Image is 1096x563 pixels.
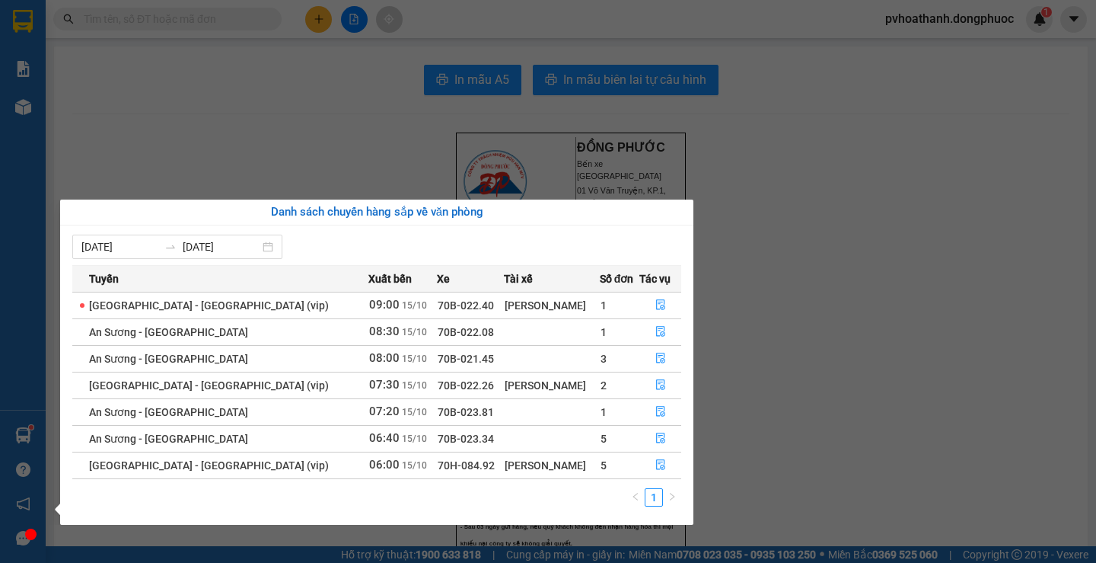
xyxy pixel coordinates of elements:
button: right [663,488,681,507]
span: An Sương - [GEOGRAPHIC_DATA] [89,353,248,365]
span: Tài xế [504,270,533,287]
span: Xuất bến [368,270,412,287]
span: Bến xe [GEOGRAPHIC_DATA] [120,24,205,43]
button: file-done [640,427,680,451]
button: file-done [640,347,680,371]
span: Tuyến [89,270,119,287]
div: [PERSON_NAME] [505,377,598,394]
span: Tác vụ [639,270,671,287]
span: An Sương - [GEOGRAPHIC_DATA] [89,406,248,418]
span: 5 [601,433,607,445]
span: 5 [601,459,607,472]
span: swap-right [164,241,177,253]
button: file-done [640,373,680,398]
span: Số đơn [600,270,634,287]
button: left [626,488,645,507]
button: file-done [640,453,680,478]
div: [PERSON_NAME] [505,297,598,314]
span: 06:40 [369,431,400,445]
span: 15/10 [402,327,427,337]
li: Next Page [663,488,681,507]
span: 08:00 [369,351,400,365]
span: 70B-021.45 [438,353,494,365]
span: file-done [655,406,666,418]
strong: ĐỒNG PHƯỚC [120,8,209,21]
span: 01 Võ Văn Truyện, KP.1, Phường 2 [120,46,209,65]
span: 15/10 [402,300,427,311]
span: ----------------------------------------- [41,82,186,94]
span: 15/10 [402,407,427,417]
span: 1 [601,299,607,312]
input: Đến ngày [183,238,260,255]
span: to [164,241,177,253]
span: 08:23:23 [DATE] [33,110,93,120]
button: file-done [640,293,680,318]
span: 70B-023.81 [438,406,494,418]
span: 70H-084.92 [438,459,495,472]
span: [GEOGRAPHIC_DATA] - [GEOGRAPHIC_DATA] (vip) [89,459,329,472]
span: right [667,492,677,501]
span: 70B-022.40 [438,299,494,312]
button: file-done [640,400,680,424]
span: [GEOGRAPHIC_DATA] - [GEOGRAPHIC_DATA] (vip) [89,299,329,312]
span: 3 [601,353,607,365]
span: 15/10 [402,380,427,391]
span: file-done [655,353,666,365]
span: file-done [655,459,666,472]
a: 1 [645,489,662,506]
span: file-done [655,433,666,445]
span: 70B-023.34 [438,433,494,445]
span: Hotline: 19001152 [120,68,186,77]
span: 2 [601,379,607,392]
span: 07:30 [369,378,400,392]
li: 1 [645,488,663,507]
div: [PERSON_NAME] [505,457,598,474]
span: 15/10 [402,460,427,471]
span: 07:20 [369,405,400,418]
span: In ngày: [5,110,93,120]
span: 70B-022.08 [438,326,494,338]
li: Previous Page [626,488,645,507]
img: logo [5,9,73,76]
span: 15/10 [402,353,427,364]
span: 06:00 [369,458,400,472]
span: [GEOGRAPHIC_DATA] - [GEOGRAPHIC_DATA] (vip) [89,379,329,392]
span: 70B-022.26 [438,379,494,392]
span: HT1510250011 [76,97,146,108]
span: 1 [601,326,607,338]
span: An Sương - [GEOGRAPHIC_DATA] [89,326,248,338]
span: [PERSON_NAME]: [5,98,145,107]
span: left [631,492,640,501]
span: Xe [437,270,450,287]
span: file-done [655,326,666,338]
div: Danh sách chuyến hàng sắp về văn phòng [72,203,681,222]
span: An Sương - [GEOGRAPHIC_DATA] [89,433,248,445]
input: Từ ngày [81,238,158,255]
span: 08:30 [369,325,400,338]
span: 09:00 [369,298,400,312]
span: 15/10 [402,433,427,444]
span: file-done [655,379,666,392]
button: file-done [640,320,680,344]
span: file-done [655,299,666,312]
span: 1 [601,406,607,418]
